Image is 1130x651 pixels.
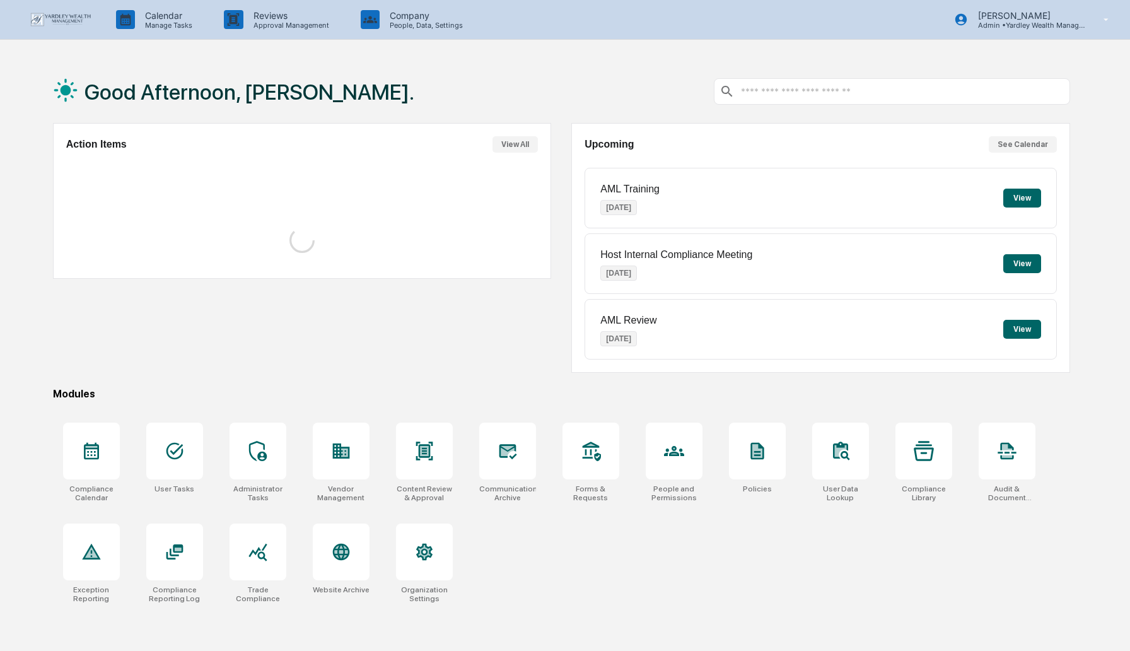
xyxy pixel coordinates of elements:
p: Admin • Yardley Wealth Management [968,21,1085,30]
p: [DATE] [600,266,637,281]
div: Modules [53,388,1070,400]
p: AML Training [600,184,660,195]
img: logo [30,13,91,26]
p: [DATE] [600,200,637,215]
h2: Upcoming [585,139,634,150]
div: Organization Settings [396,585,453,603]
div: Communications Archive [479,484,536,502]
div: Policies [743,484,772,493]
div: User Data Lookup [812,484,869,502]
div: Compliance Reporting Log [146,585,203,603]
div: Compliance Calendar [63,484,120,502]
h2: Action Items [66,139,127,150]
button: View All [492,136,538,153]
div: Administrator Tasks [230,484,286,502]
div: Vendor Management [313,484,370,502]
p: Approval Management [243,21,335,30]
p: [PERSON_NAME] [968,10,1085,21]
h1: Good Afternoon, [PERSON_NAME]. [84,79,414,105]
p: AML Review [600,315,656,326]
button: View [1003,254,1041,273]
button: View [1003,320,1041,339]
div: Audit & Document Logs [979,484,1035,502]
p: Host Internal Compliance Meeting [600,249,752,261]
div: User Tasks [154,484,194,493]
p: Calendar [135,10,199,21]
div: Trade Compliance [230,585,286,603]
button: See Calendar [989,136,1057,153]
div: Website Archive [313,585,370,594]
p: People, Data, Settings [380,21,469,30]
div: Content Review & Approval [396,484,453,502]
p: Company [380,10,469,21]
p: Manage Tasks [135,21,199,30]
div: Exception Reporting [63,585,120,603]
p: Reviews [243,10,335,21]
div: Forms & Requests [562,484,619,502]
div: Compliance Library [895,484,952,502]
div: People and Permissions [646,484,702,502]
p: [DATE] [600,331,637,346]
button: View [1003,189,1041,208]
